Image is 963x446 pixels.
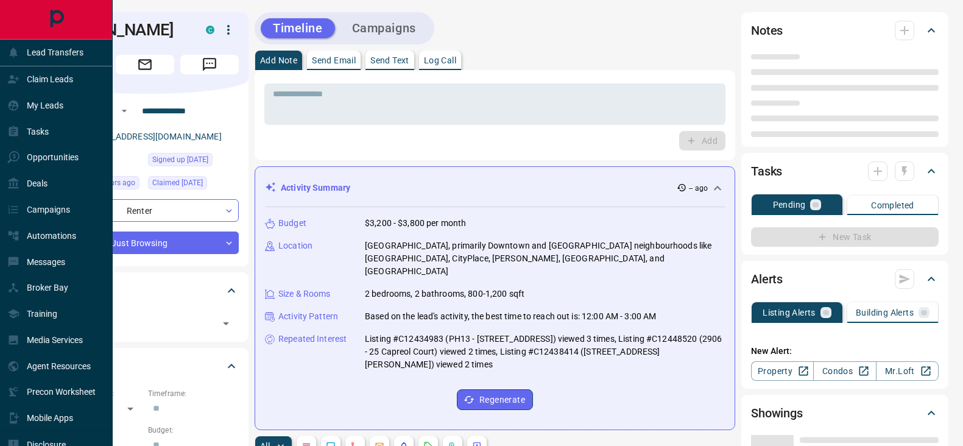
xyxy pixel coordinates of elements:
p: New Alert: [751,345,939,358]
p: Log Call [424,56,456,65]
a: Property [751,361,814,381]
h1: [PERSON_NAME] [51,20,188,40]
div: Criteria [51,352,239,381]
p: Based on the lead's activity, the best time to reach out is: 12:00 AM - 3:00 AM [365,310,656,323]
p: Location [278,239,312,252]
h2: Showings [751,403,803,423]
p: Budget: [148,425,239,436]
button: Regenerate [457,389,533,410]
a: Mr.Loft [876,361,939,381]
p: Timeframe: [148,388,239,399]
p: -- ago [689,183,708,194]
div: Activity Summary-- ago [265,177,725,199]
p: Budget [278,217,306,230]
div: Tasks [751,157,939,186]
div: Showings [751,398,939,428]
p: Size & Rooms [278,288,331,300]
p: Send Text [370,56,409,65]
a: [EMAIL_ADDRESS][DOMAIN_NAME] [84,132,222,141]
button: Timeline [261,18,335,38]
span: Message [180,55,239,74]
span: Claimed [DATE] [152,177,203,189]
div: Renter [51,199,239,222]
span: Signed up [DATE] [152,154,208,166]
button: Open [117,104,132,118]
p: 2 bedrooms, 2 bathrooms, 800-1,200 sqft [365,288,524,300]
p: Listing Alerts [763,308,816,317]
div: Mon Apr 07 2025 [148,176,239,193]
div: condos.ca [206,26,214,34]
h2: Alerts [751,269,783,289]
div: Tags [51,276,239,305]
p: Add Note [260,56,297,65]
button: Open [217,315,235,332]
p: Activity Summary [281,182,350,194]
p: Repeated Interest [278,333,347,345]
button: Campaigns [340,18,428,38]
p: Building Alerts [856,308,914,317]
p: Send Email [312,56,356,65]
p: $3,200 - $3,800 per month [365,217,466,230]
p: Pending [773,200,806,209]
a: Condos [813,361,876,381]
div: Alerts [751,264,939,294]
div: Sat Apr 05 2025 [148,153,239,170]
p: Listing #C12434983 (PH13 - [STREET_ADDRESS]) viewed 3 times, Listing #C12448520 (2906 - 25 Capreo... [365,333,725,371]
span: Email [116,55,174,74]
h2: Tasks [751,161,782,181]
p: Activity Pattern [278,310,338,323]
div: Just Browsing [51,232,239,254]
h2: Notes [751,21,783,40]
p: [GEOGRAPHIC_DATA], primarily Downtown and [GEOGRAPHIC_DATA] neighbourhoods like [GEOGRAPHIC_DATA]... [365,239,725,278]
div: Notes [751,16,939,45]
p: Completed [871,201,914,210]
